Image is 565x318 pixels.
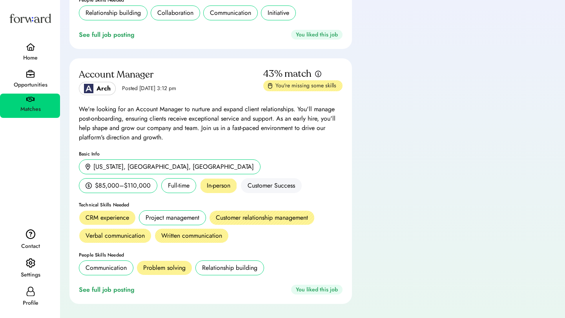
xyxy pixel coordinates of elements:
[1,105,60,114] div: Matches
[315,70,322,78] img: info.svg
[263,68,312,80] div: 43% match
[157,8,193,18] div: Collaboration
[275,82,338,90] div: You're missing some skills
[161,178,196,193] div: Full-time
[26,97,35,102] img: handshake.svg
[86,8,141,18] div: Relationship building
[26,229,35,239] img: contact.svg
[202,263,257,273] div: Relationship building
[86,182,92,189] img: money.svg
[86,213,129,222] div: CRM experience
[161,231,222,240] div: Written communication
[241,178,302,193] div: Customer Success
[1,270,60,280] div: Settings
[291,30,343,40] div: You liked this job
[79,105,343,142] div: We're looking for an Account Manager to nurture and expand client relationships. You'll manage po...
[95,181,151,190] div: $85,000–$110,000
[1,53,60,63] div: Home
[200,178,237,193] div: In-person
[86,164,90,170] img: location.svg
[84,84,93,93] img: Logo_Blue_1.png
[79,202,343,207] div: Technical Skills Needed
[26,70,35,78] img: briefcase.svg
[146,213,199,222] div: Project management
[1,80,60,90] div: Opportunities
[143,263,186,273] div: Problem solving
[268,83,272,89] img: missing-skills.svg
[86,263,127,273] div: Communication
[268,8,289,18] div: Initiative
[79,253,343,257] div: People Skills Needed
[122,85,176,92] div: Posted [DATE] 3:12 pm
[86,231,145,240] div: Verbal communication
[1,242,60,251] div: Contact
[291,285,343,295] div: You liked this job
[8,6,53,30] img: Forward logo
[216,213,308,222] div: Customer relationship management
[97,84,111,93] div: Arch
[210,8,251,18] div: Communication
[26,258,35,268] img: settings.svg
[1,298,60,308] div: Profile
[79,30,138,40] a: See full job posting
[93,162,254,172] div: [US_STATE], [GEOGRAPHIC_DATA], [GEOGRAPHIC_DATA]
[79,285,138,295] a: See full job posting
[79,152,343,156] div: Basic Info
[26,43,35,51] img: home.svg
[79,69,261,81] div: Account Manager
